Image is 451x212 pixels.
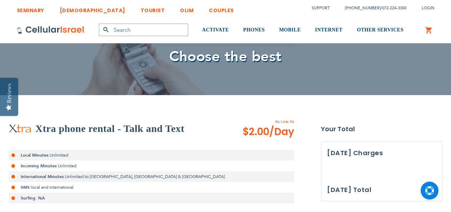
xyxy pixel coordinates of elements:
[21,195,45,201] strong: Surfing: NA
[9,182,294,193] li: local and international
[312,5,330,11] a: Support
[327,148,436,158] h3: [DATE] Charges
[21,184,31,190] strong: SMS:
[315,17,342,44] a: INTERNET
[35,122,184,136] h2: Xtra phone rental - Talk and Text
[242,125,294,139] span: $2.00
[209,2,234,15] a: COUPLES
[21,163,58,169] strong: Incoming Minutes:
[9,124,32,133] img: Xtra phone rental - Talk and Text
[9,150,294,161] li: Unlimited
[21,174,65,179] strong: International Minutes:
[243,17,265,44] a: PHONES
[243,27,265,33] span: PHONES
[180,2,194,15] a: OLIM
[99,24,188,36] input: Search
[422,5,435,11] span: Login
[315,27,342,33] span: INTERNET
[279,17,301,44] a: MOBILE
[9,161,294,171] li: Unlimited
[382,5,406,11] a: 072-224-3300
[6,83,12,103] div: Reviews
[141,2,165,15] a: TOURIST
[338,3,406,13] li: /
[357,27,404,33] span: OTHER SERVICES
[17,2,44,15] a: SEMINARY
[202,17,229,44] a: ACTIVATE
[21,152,50,158] strong: Local Minutes:
[279,27,301,33] span: MOBILE
[269,125,294,139] span: /Day
[357,17,404,44] a: OTHER SERVICES
[169,47,282,66] span: Choose the best
[17,26,85,34] img: Cellular Israel Logo
[345,5,381,11] a: [PHONE_NUMBER]
[327,184,371,195] h3: [DATE] Total
[9,171,294,182] li: Unlimited to [GEOGRAPHIC_DATA], [GEOGRAPHIC_DATA] & [GEOGRAPHIC_DATA]
[223,118,294,125] span: As Low As
[202,27,229,33] span: ACTIVATE
[60,2,125,15] a: [DEMOGRAPHIC_DATA]
[321,124,442,134] strong: Your Total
